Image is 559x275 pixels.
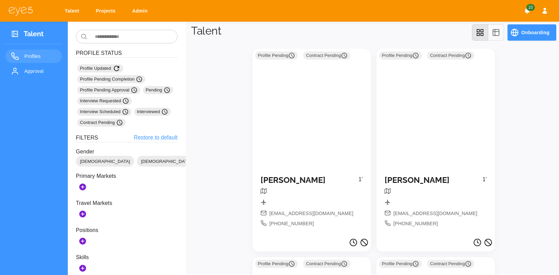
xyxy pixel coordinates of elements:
[76,253,178,261] p: Skills
[382,52,419,59] span: Profile Pending
[430,52,472,59] span: Contract Pending
[258,260,295,267] span: Profile Pending
[76,180,89,194] button: Add Markets
[80,108,129,115] span: Interview Scheduled
[382,260,419,267] span: Profile Pending
[76,207,89,221] button: Add Secondary Markets
[269,220,314,228] span: [PHONE_NUMBER]
[508,24,556,41] button: Onboarding
[77,97,132,105] div: Interview Requested
[77,119,126,127] div: Contract Pending
[191,24,221,37] h1: Talent
[76,148,178,156] p: Gender
[258,52,295,59] span: Profile Pending
[76,49,178,58] h6: Profile Status
[76,133,98,142] h6: Filters
[472,24,504,41] div: view
[306,260,348,267] span: Contract Pending
[134,108,171,116] div: Interviewed
[76,158,134,165] span: [DEMOGRAPHIC_DATA]
[385,175,482,185] h5: [PERSON_NAME]
[521,5,533,17] button: Notifications
[146,87,170,93] span: Pending
[77,108,131,116] div: Interview Scheduled
[76,156,134,167] div: [DEMOGRAPHIC_DATA]
[393,220,438,228] span: [PHONE_NUMBER]
[261,175,358,185] h5: [PERSON_NAME]
[24,30,44,40] h3: Talent
[430,260,472,267] span: Contract Pending
[269,210,353,217] span: [EMAIL_ADDRESS][DOMAIN_NAME]
[76,172,178,180] p: Primary Markets
[358,175,363,188] p: 1’
[143,86,173,94] div: Pending
[482,175,487,188] p: 1’
[306,52,348,59] span: Contract Pending
[76,199,178,207] p: Travel Markets
[91,5,122,17] a: Projects
[76,261,89,275] button: Add Skills
[77,75,145,83] div: Profile Pending Completion
[76,226,178,234] p: Positions
[80,76,143,83] span: Profile Pending Completion
[8,6,33,16] img: eye5
[77,64,123,72] div: Profile Updated
[24,52,57,60] span: Profiles
[526,4,535,11] span: 10
[137,156,195,167] div: [DEMOGRAPHIC_DATA]
[472,24,488,41] button: grid
[488,24,504,41] button: table
[80,87,138,93] span: Profile Pending Approval
[252,49,371,236] a: Profile Pending Contract Pending [PERSON_NAME]1’[EMAIL_ADDRESS][DOMAIN_NAME][PHONE_NUMBER]
[376,49,495,236] a: Profile Pending Contract Pending [PERSON_NAME]1’[EMAIL_ADDRESS][DOMAIN_NAME][PHONE_NUMBER]
[393,210,477,217] span: [EMAIL_ADDRESS][DOMAIN_NAME]
[77,86,140,94] div: Profile Pending Approval
[80,119,123,126] span: Contract Pending
[80,64,121,72] span: Profile Updated
[5,64,62,78] a: Approval
[60,5,86,17] a: Talent
[76,234,89,248] button: Add Positions
[134,133,178,142] a: Restore to default
[137,108,168,115] span: Interviewed
[137,158,195,165] span: [DEMOGRAPHIC_DATA]
[128,5,154,17] a: Admin
[80,98,129,104] span: Interview Requested
[24,67,57,75] span: Approval
[5,49,62,63] a: Profiles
